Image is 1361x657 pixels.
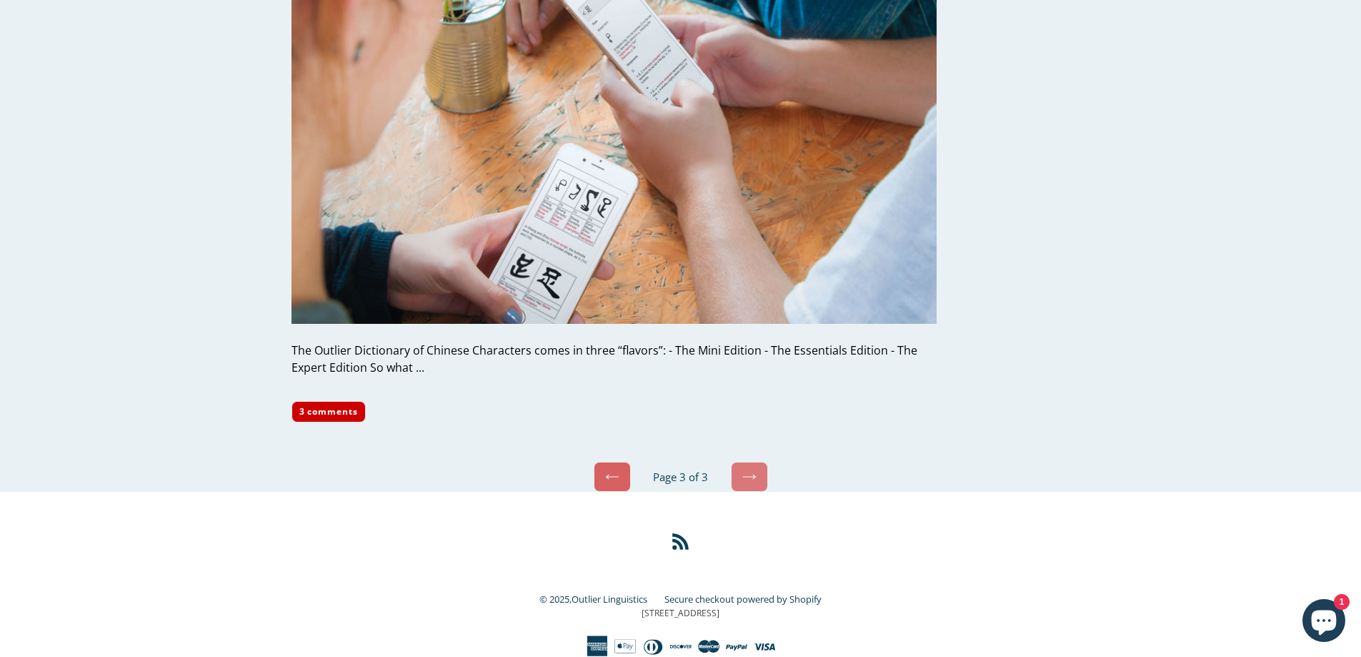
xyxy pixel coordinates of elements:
a: Secure checkout powered by Shopify [664,593,822,606]
p: [STREET_ADDRESS] [291,607,1070,620]
li: Page 3 of 3 [634,469,728,485]
a: 3 comments [291,401,367,423]
small: © 2025, [539,593,662,606]
div: The Outlier Dictionary of Chinese Characters comes in three “flavors”: - The Mini Edition - The E... [291,342,937,376]
inbox-online-store-chat: Shopify online store chat [1298,599,1350,646]
a: Outlier Linguistics [572,593,647,606]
